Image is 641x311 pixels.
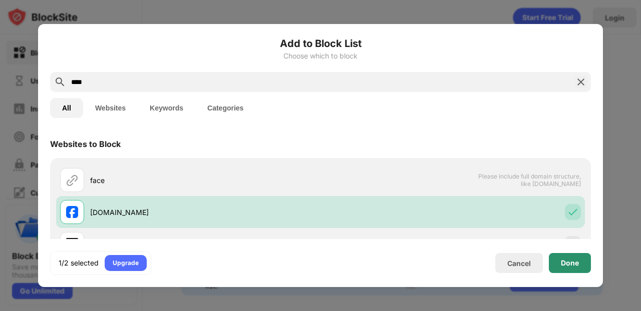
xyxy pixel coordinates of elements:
span: Please include full domain structure, like [DOMAIN_NAME] [478,172,581,187]
button: Websites [83,98,138,118]
div: face [90,175,320,185]
div: Choose which to block [50,52,591,60]
img: favicons [66,206,78,218]
div: Done [561,259,579,267]
img: url.svg [66,174,78,186]
h6: Add to Block List [50,36,591,51]
div: Cancel [507,259,531,267]
button: All [50,98,83,118]
button: Keywords [138,98,195,118]
img: search-close [575,76,587,88]
div: Websites to Block [50,139,121,149]
div: 1/2 selected [59,258,99,268]
img: favicons [66,238,78,250]
div: Upgrade [113,258,139,268]
button: Categories [195,98,255,118]
img: search.svg [54,76,66,88]
div: [DOMAIN_NAME] [90,239,320,249]
div: [DOMAIN_NAME] [90,207,320,217]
